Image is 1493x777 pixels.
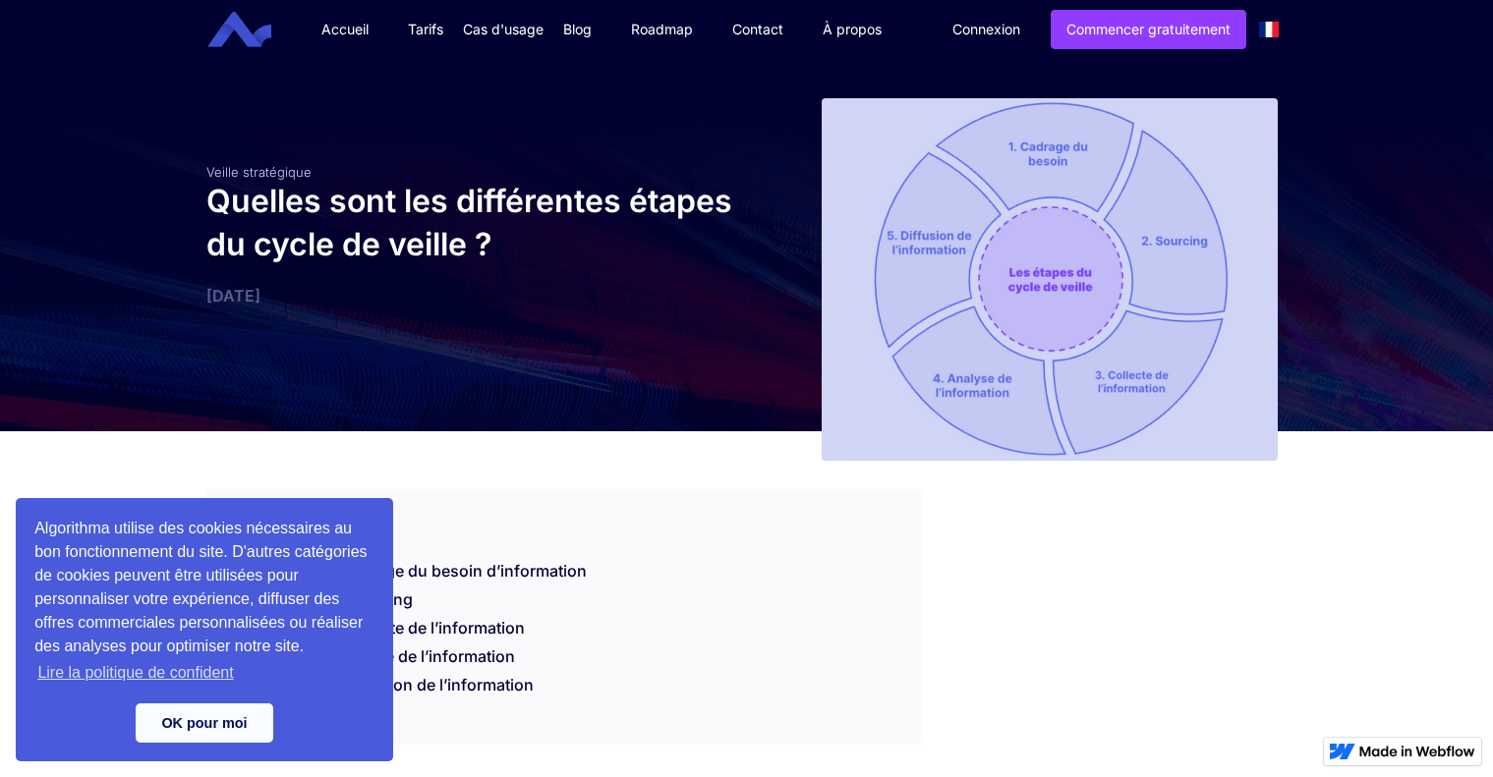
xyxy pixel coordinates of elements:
div: Cas d'usage [463,20,544,39]
div: Veille stratégique [206,164,737,180]
span: Algorithma utilise des cookies nécessaires au bon fonctionnement du site. D'autres catégories de ... [34,517,374,688]
img: Made in Webflow [1359,746,1475,757]
a: dismiss cookie message [136,703,273,743]
a: Connexion [938,11,1035,48]
div: SOMMAIRE [206,490,921,541]
a: Étape 5 : La diffusion de l’information [256,675,534,694]
a: Étape 1 : Le cadrage du besoin d’information [256,561,587,581]
a: Commencer gratuitement [1051,10,1246,49]
a: learn more about cookies [34,658,237,688]
div: [DATE] [206,286,737,305]
a: home [222,12,286,48]
h1: Quelles sont les différentes étapes du cycle de veille ? [206,180,737,266]
div: cookieconsent [16,498,393,761]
